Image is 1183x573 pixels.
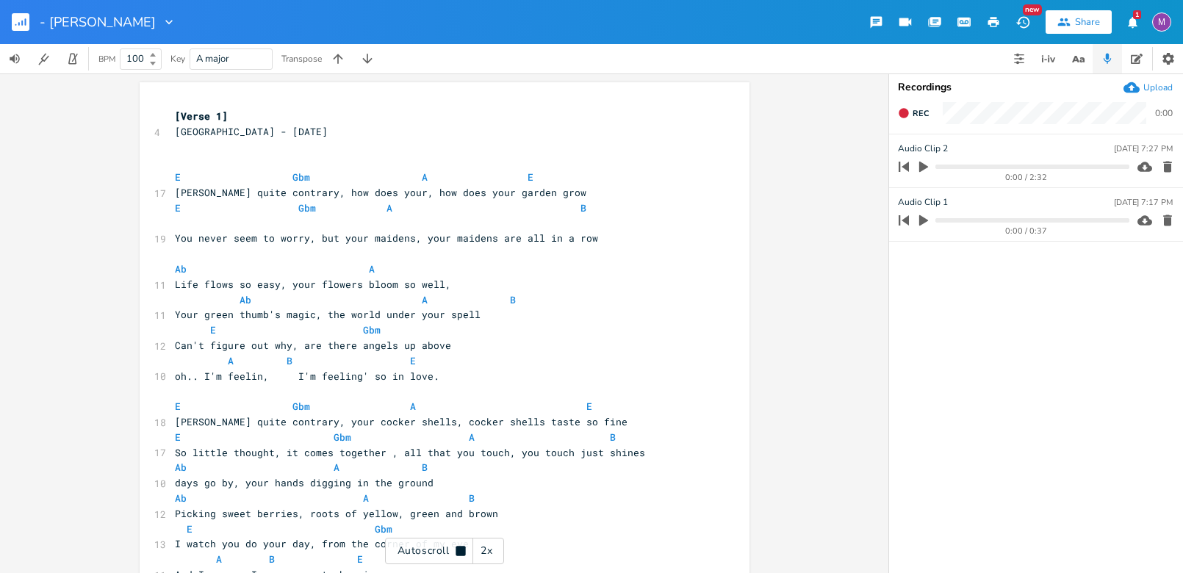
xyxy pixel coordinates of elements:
[892,101,935,125] button: Rec
[1046,10,1112,34] button: Share
[281,54,322,63] div: Transpose
[528,170,533,184] span: E
[175,537,469,550] span: I watch you do your day, from the corner of my eye
[1008,9,1038,35] button: New
[269,552,275,566] span: B
[334,430,351,444] span: Gbm
[170,54,185,63] div: Key
[357,552,363,566] span: E
[98,55,115,63] div: BPM
[175,446,645,459] span: So little thought, it comes together , all that you touch, you touch just shines
[386,201,392,215] span: A
[216,552,222,566] span: A
[292,400,310,413] span: Gbm
[473,538,500,564] div: 2x
[40,15,156,29] span: - [PERSON_NAME]
[924,173,1129,181] div: 0:00 / 2:32
[175,125,328,138] span: [GEOGRAPHIC_DATA] - [DATE]
[469,430,475,444] span: A
[898,82,1174,93] div: Recordings
[187,522,193,536] span: E
[175,415,628,428] span: [PERSON_NAME] quite contrary, your cocker shells, cocker shells taste so fine
[1143,82,1173,93] div: Upload
[363,323,381,336] span: Gbm
[196,52,229,65] span: A major
[586,400,592,413] span: E
[175,231,598,245] span: You never seem to worry, but your maidens, your maidens are all in a row
[1152,12,1171,32] div: melindameshad
[422,461,428,474] span: B
[1114,145,1173,153] div: [DATE] 7:27 PM
[175,430,181,444] span: E
[175,339,451,352] span: Can't figure out why, are there angels up above
[375,522,392,536] span: Gbm
[175,476,434,489] span: days go by, your hands digging in the ground
[210,323,216,336] span: E
[175,278,451,291] span: Life flows so easy, your flowers bloom so well,
[240,293,251,306] span: Ab
[510,293,516,306] span: B
[422,293,428,306] span: A
[175,262,187,275] span: Ab
[175,201,181,215] span: E
[1118,9,1147,35] button: 1
[228,354,234,367] span: A
[385,538,504,564] div: Autoscroll
[334,461,339,474] span: A
[1023,4,1042,15] div: New
[422,170,428,184] span: A
[1133,10,1141,19] div: 1
[175,170,181,184] span: E
[175,308,481,321] span: Your green thumb's magic, the world under your spell
[175,461,187,474] span: Ab
[175,109,228,123] span: [Verse 1]
[1152,5,1171,39] button: M
[410,400,416,413] span: A
[175,370,439,383] span: oh.. I'm feelin, I'm feeling' so in love.
[363,491,369,505] span: A
[580,201,586,215] span: B
[610,430,616,444] span: B
[924,227,1129,235] div: 0:00 / 0:37
[369,262,375,275] span: A
[898,142,948,156] span: Audio Clip 2
[1114,198,1173,206] div: [DATE] 7:17 PM
[292,170,310,184] span: Gbm
[287,354,292,367] span: B
[175,491,187,505] span: Ab
[1123,79,1173,95] button: Upload
[175,186,586,199] span: [PERSON_NAME] quite contrary, how does your, how does your garden grow
[898,195,948,209] span: Audio Clip 1
[175,400,181,413] span: E
[469,491,475,505] span: B
[1075,15,1100,29] div: Share
[913,108,929,119] span: Rec
[175,507,498,520] span: Picking sweet berries, roots of yellow, green and brown
[1155,109,1173,118] div: 0:00
[410,354,416,367] span: E
[298,201,316,215] span: Gbm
